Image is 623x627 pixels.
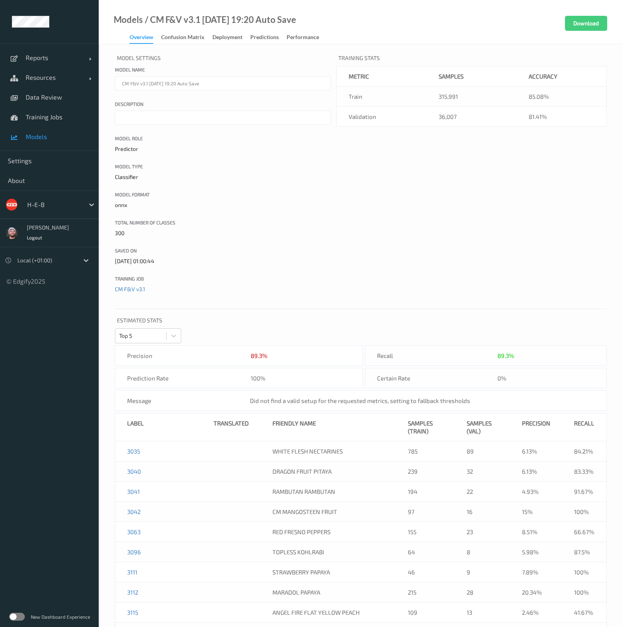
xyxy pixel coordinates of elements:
th: Recall [562,413,607,441]
th: Friendly Name [261,413,396,441]
p: Training Stats [336,52,607,66]
td: 15% [510,502,562,522]
td: 85.08% [517,87,607,107]
td: DRAGON FRUIT PITAYA [261,461,396,482]
p: 300 [115,229,331,237]
td: Train [337,87,427,107]
label: Model Type [115,163,331,170]
td: 84.21% [562,441,607,461]
p: [DATE] 01:00:44 [115,257,331,265]
p: Classifier [115,173,331,181]
p: onnx [115,201,331,209]
td: CM MANGOSTEEN FRUIT [261,502,396,522]
div: 0% [486,368,606,388]
p: Estimated Stats [115,314,607,328]
a: 3040 [127,468,141,475]
td: 785 [396,441,454,461]
td: 315,991 [427,87,517,107]
td: 13 [455,603,510,623]
th: Samples (val) [455,413,510,441]
a: 3115 [127,609,138,616]
td: 81.41% [517,107,607,127]
label: Model Format [115,191,331,198]
a: Confusion matrix [161,32,212,43]
td: 23 [455,522,510,542]
label: Model name [115,66,331,73]
label: Model Role [115,135,331,142]
td: 6.13% [510,461,562,482]
a: CM F&V v3.1 [115,286,145,292]
th: metric [337,66,427,87]
div: 89.3% [497,352,514,360]
td: 7.89% [510,562,562,582]
label: Total number of classes [115,219,331,226]
label: Training Job [115,275,331,282]
td: 6.13% [510,441,562,461]
div: / CM F&V v3.1 [DATE] 19:20 Auto Save [143,16,296,24]
td: 9 [455,562,510,582]
div: Did not find a valid setup for the requested metrics, setting to fallback thresholds [238,391,606,410]
td: 41.67% [562,603,607,623]
div: Performance [287,33,319,43]
td: 5.98% [510,542,562,562]
td: 8 [455,542,510,562]
td: 89 [455,441,510,461]
p: Model Settings [115,52,331,66]
a: 3041 [127,488,140,495]
th: Translated [202,413,261,441]
td: 36,007 [427,107,517,127]
td: 215 [396,582,454,603]
td: RED FRESNO PEPPERS [261,522,396,542]
a: 3111 [127,569,137,576]
td: 91.67% [562,482,607,502]
td: MARADOL PAPAYA [261,582,396,603]
td: STRAWBERRY PAPAYA [261,562,396,582]
th: Label [115,413,202,441]
a: Predictions [250,32,287,43]
td: 46 [396,562,454,582]
td: 66.67% [562,522,607,542]
td: 64 [396,542,454,562]
td: 194 [396,482,454,502]
th: Samples [427,66,517,87]
td: 83.33% [562,461,607,482]
div: Prediction Rate [115,368,239,388]
a: 3042 [127,508,141,515]
div: Predictions [250,33,279,43]
td: 239 [396,461,454,482]
td: 100% [562,502,607,522]
td: RAMBUTAN RAMBUTAN [261,482,396,502]
label: Description [115,100,331,107]
td: 87.5% [562,542,607,562]
th: Precision [510,413,562,441]
td: TOPLESS KOHLRABI [261,542,396,562]
a: Deployment [212,32,250,43]
div: Certain Rate [365,368,486,388]
td: Validation [337,107,427,127]
a: Overview [129,32,161,44]
td: 100% [562,582,607,603]
div: Precision [115,346,239,365]
td: 97 [396,502,454,522]
label: Saved On [115,247,331,254]
a: 3035 [127,448,140,455]
td: 22 [455,482,510,502]
td: 4.93% [510,482,562,502]
div: Overview [129,33,153,44]
td: 100% [562,562,607,582]
a: 3096 [127,548,141,555]
div: Confusion matrix [161,33,205,43]
th: Samples (train) [396,413,454,441]
td: WHITE FLESH NECTARINES [261,441,396,461]
a: 3063 [127,528,141,535]
div: message [115,391,238,410]
div: 100% [239,368,362,388]
td: 20.34% [510,582,562,603]
td: 155 [396,522,454,542]
div: Recall [365,346,486,365]
td: ANGEL FIRE FLAT YELLOW PEACH [261,603,396,623]
td: 2.46% [510,603,562,623]
th: Accuracy [517,66,607,87]
td: 28 [455,582,510,603]
p: Predictor [115,145,331,153]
